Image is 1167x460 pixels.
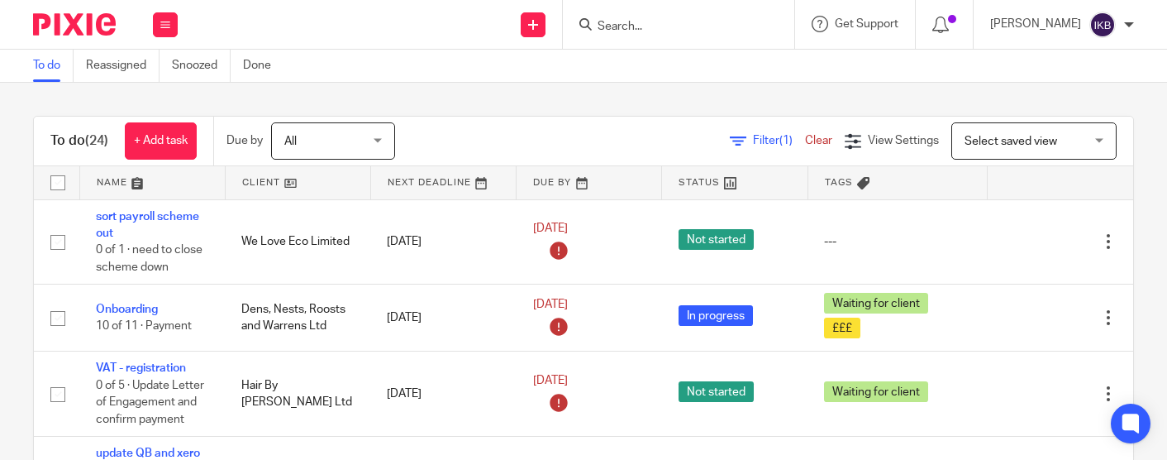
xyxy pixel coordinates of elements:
[805,135,832,146] a: Clear
[596,20,745,35] input: Search
[370,352,516,437] td: [DATE]
[835,18,898,30] span: Get Support
[96,244,202,273] span: 0 of 1 · need to close scheme down
[85,134,108,147] span: (24)
[824,233,971,250] div: ---
[533,223,568,234] span: [DATE]
[1089,12,1116,38] img: svg%3E
[284,136,297,147] span: All
[679,305,753,326] span: In progress
[96,320,192,332] span: 10 of 11 · Payment
[824,318,860,338] span: £££
[824,381,928,402] span: Waiting for client
[243,50,283,82] a: Done
[96,304,158,315] a: Onboarding
[225,285,370,352] td: Dens, Nests, Roosts and Warrens Ltd
[125,122,197,160] a: + Add task
[96,380,204,425] span: 0 of 5 · Update Letter of Engagement and confirm payment
[868,135,939,146] span: View Settings
[96,362,186,374] a: VAT - registration
[370,285,516,352] td: [DATE]
[824,293,928,314] span: Waiting for client
[96,211,199,239] a: sort payroll scheme out
[533,299,568,310] span: [DATE]
[86,50,160,82] a: Reassigned
[533,375,568,386] span: [DATE]
[753,135,805,146] span: Filter
[679,381,754,402] span: Not started
[825,178,853,187] span: Tags
[33,13,116,36] img: Pixie
[33,50,74,82] a: To do
[965,136,1057,147] span: Select saved view
[225,199,370,285] td: We Love Eco Limited
[226,132,263,149] p: Due by
[370,199,516,285] td: [DATE]
[50,132,108,150] h1: To do
[679,229,754,250] span: Not started
[990,16,1081,32] p: [PERSON_NAME]
[225,352,370,437] td: Hair By [PERSON_NAME] Ltd
[172,50,231,82] a: Snoozed
[779,135,793,146] span: (1)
